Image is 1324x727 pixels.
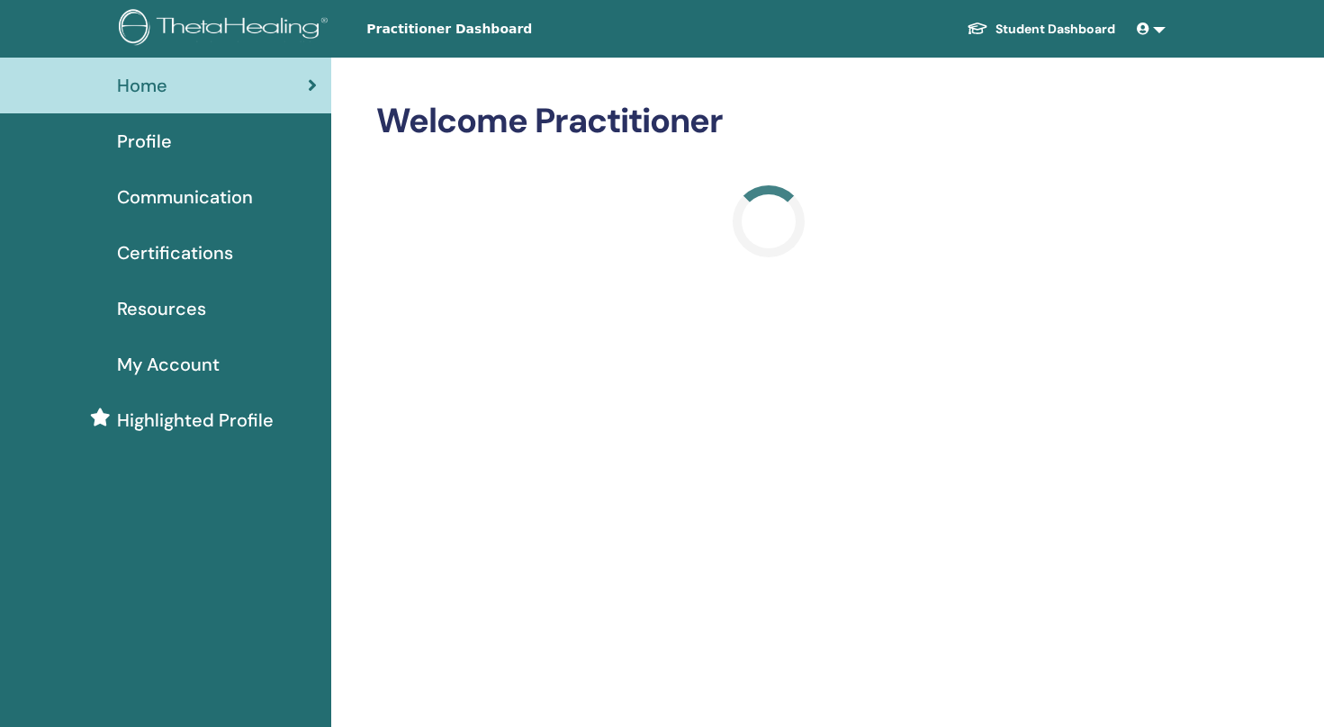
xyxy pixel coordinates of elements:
[366,20,636,39] span: Practitioner Dashboard
[117,128,172,155] span: Profile
[119,9,334,49] img: logo.png
[117,295,206,322] span: Resources
[117,407,274,434] span: Highlighted Profile
[117,72,167,99] span: Home
[117,351,220,378] span: My Account
[952,13,1130,46] a: Student Dashboard
[967,21,988,36] img: graduation-cap-white.svg
[117,239,233,266] span: Certifications
[376,101,1162,142] h2: Welcome Practitioner
[117,184,253,211] span: Communication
